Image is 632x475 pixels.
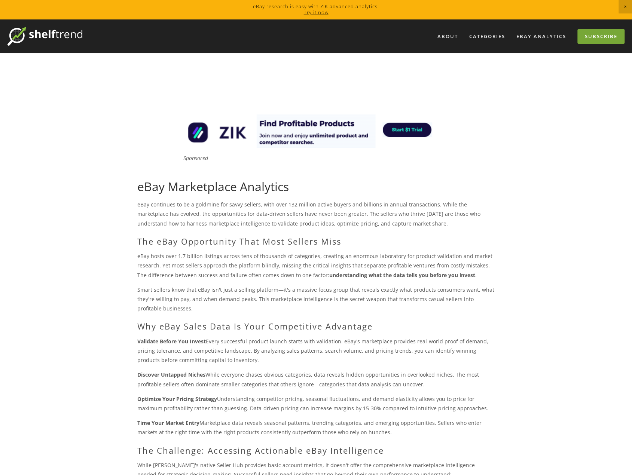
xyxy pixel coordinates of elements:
a: About [433,30,463,43]
em: Sponsored [183,154,208,162]
div: Categories [464,30,510,43]
h2: The eBay Opportunity That Most Sellers Miss [137,236,495,246]
strong: Time Your Market Entry [137,419,199,426]
p: eBay continues to be a goldmine for savvy sellers, with over 132 million active buyers and billio... [137,200,495,228]
strong: understanding what the data tells you before you invest [329,272,475,279]
img: ShelfTrend [7,27,82,46]
p: eBay hosts over 1.7 billion listings across tens of thousands of categories, creating an enormous... [137,251,495,280]
p: Understanding competitor pricing, seasonal fluctuations, and demand elasticity allows you to pric... [137,394,495,413]
h1: eBay Marketplace Analytics [137,180,495,194]
p: Marketplace data reveals seasonal patterns, trending categories, and emerging opportunities. Sell... [137,418,495,437]
a: Subscribe [577,29,625,44]
p: While everyone chases obvious categories, data reveals hidden opportunities in overlooked niches.... [137,370,495,389]
p: Every successful product launch starts with validation. eBay's marketplace provides real-world pr... [137,337,495,365]
h2: The Challenge: Accessing Actionable eBay Intelligence [137,445,495,455]
h2: Why eBay Sales Data Is Your Competitive Advantage [137,321,495,331]
strong: Optimize Your Pricing Strategy [137,395,217,402]
strong: Discover Untapped Niches [137,371,205,378]
a: eBay Analytics [512,30,571,43]
a: Try it now [304,9,329,16]
strong: Validate Before You Invest [137,338,206,345]
p: Smart sellers know that eBay isn't just a selling platform—it's a massive focus group that reveal... [137,285,495,313]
